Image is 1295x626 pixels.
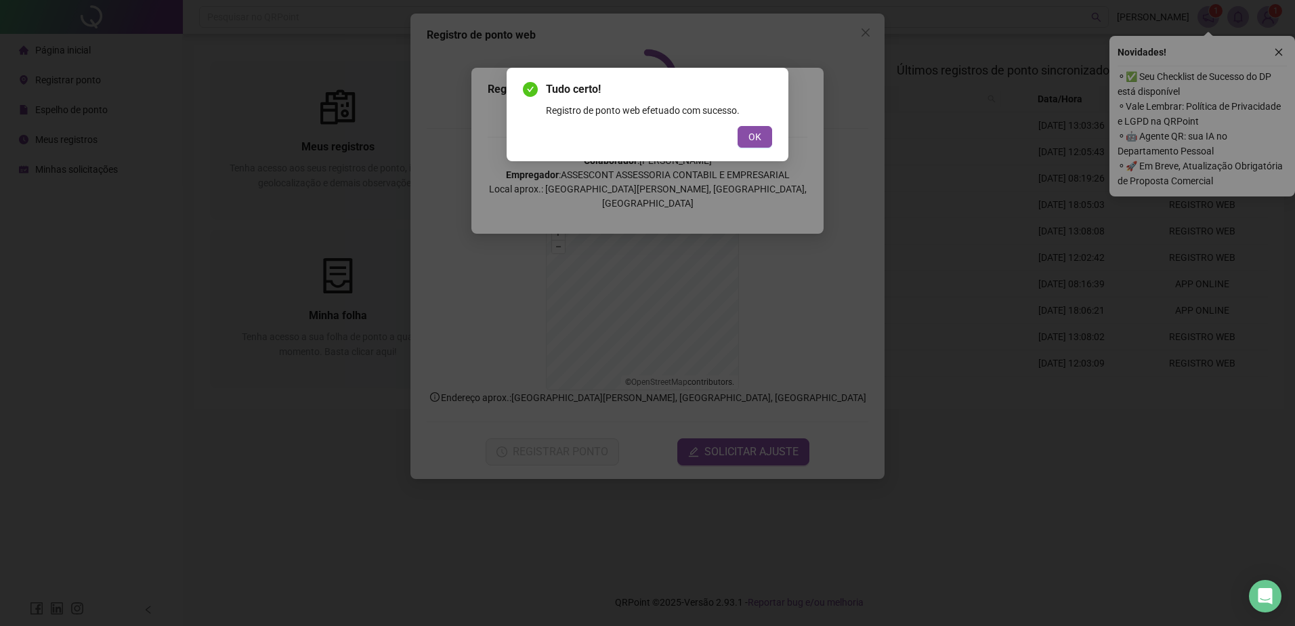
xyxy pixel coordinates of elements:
[546,103,772,118] div: Registro de ponto web efetuado com sucesso.
[523,82,538,97] span: check-circle
[546,81,772,98] span: Tudo certo!
[1249,580,1281,612] div: Open Intercom Messenger
[738,126,772,148] button: OK
[748,129,761,144] span: OK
